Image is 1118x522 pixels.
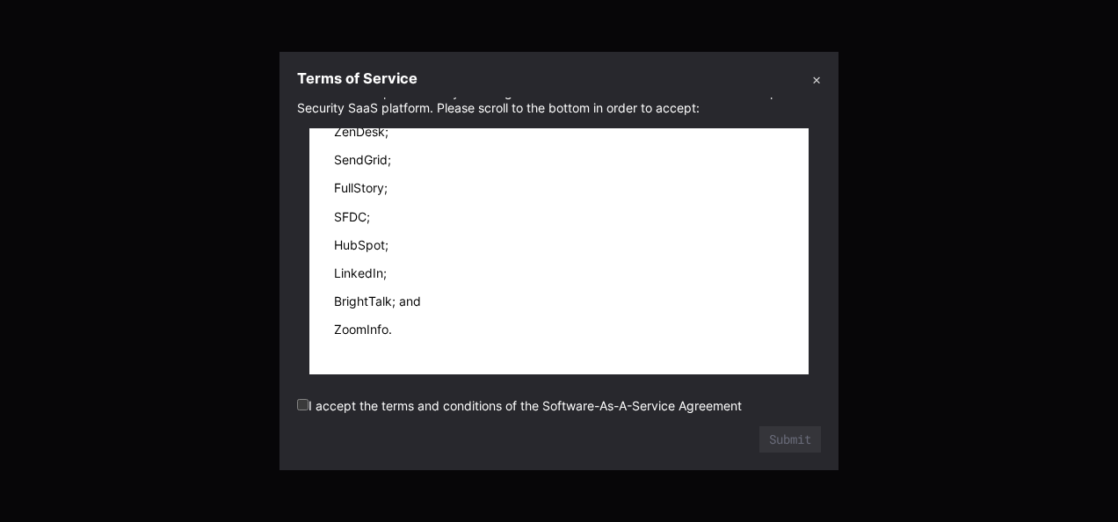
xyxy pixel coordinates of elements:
li: SFDC; [334,209,784,225]
li: LinkedIn; [334,265,784,281]
h3: Terms of Service [297,69,417,88]
li: ZoomInfo. [334,322,784,337]
li: HubSpot; [334,237,784,253]
button: ✕ [812,69,821,88]
li: SendGrid; [334,152,784,168]
button: Submit [759,426,821,453]
li: ZenDesk; [334,124,784,140]
label: I accept the terms and conditions of the Software-As-A-Service Agreement [297,398,742,413]
div: Below are Interpres Security SaaS Agreement Terms of Service for use of the Interpres Security Sa... [297,84,821,116]
input: I accept the terms and conditions of the Software-As-A-Service Agreement [297,399,309,410]
li: FullStory; [334,180,784,196]
li: BrightTalk; and [334,294,784,309]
